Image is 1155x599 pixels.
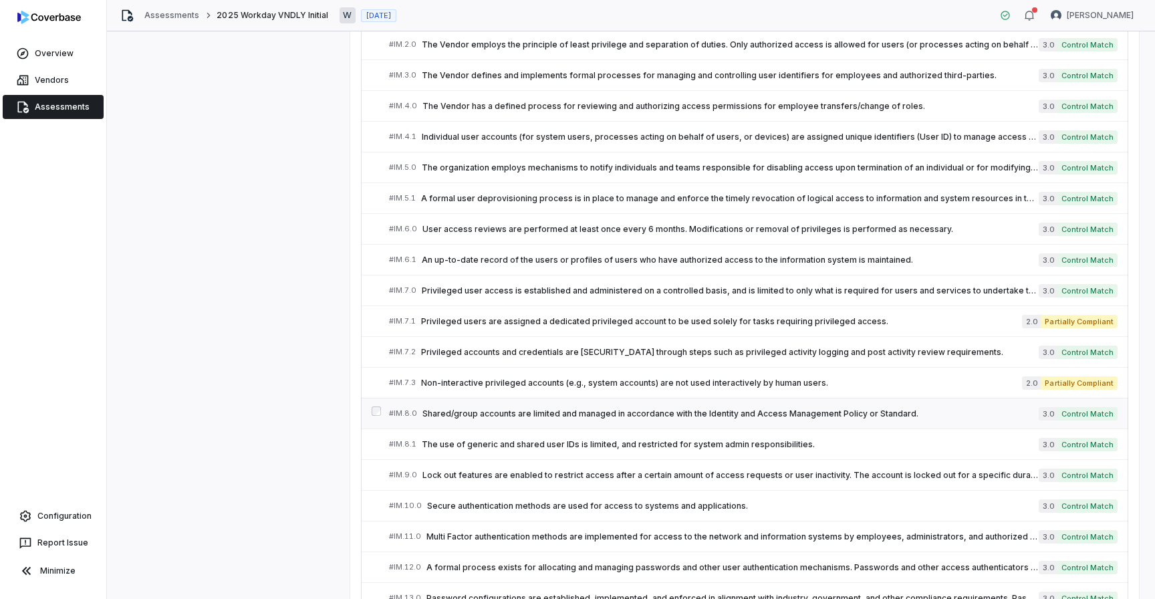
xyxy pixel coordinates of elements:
a: #IM.7.3Non-interactive privileged accounts (e.g., system accounts) are not used interactively by ... [389,368,1118,398]
span: Control Match [1057,346,1118,359]
a: #IM.4.0The Vendor has a defined process for reviewing and authorizing access permissions for empl... [389,91,1118,121]
span: 3.0 [1039,561,1057,574]
span: # IM.11.0 [389,531,421,542]
a: #IM.2.0The Vendor employs the principle of least privilege and separation of duties. Only authori... [389,29,1118,59]
span: 3.0 [1039,130,1057,144]
a: #IM.3.0The Vendor defines and implements formal processes for managing and controlling user ident... [389,60,1118,90]
span: Partially Compliant [1041,315,1118,328]
span: [DATE] [366,11,391,21]
span: A formal user deprovisioning process is in place to manage and enforce the timely revocation of l... [421,193,1039,204]
span: # IM.3.0 [389,70,416,80]
span: Control Match [1057,130,1118,144]
a: #IM.6.0User access reviews are performed at least once every 6 months. Modifications or removal o... [389,214,1118,244]
span: Control Match [1057,469,1118,482]
span: 2025 Workday VNDLY Initial [217,10,328,21]
span: 3.0 [1039,407,1057,421]
a: #IM.8.0Shared/group accounts are limited and managed in accordance with the Identity and Access M... [389,398,1118,429]
span: Control Match [1057,100,1118,113]
button: Tomo Majima avatar[PERSON_NAME] [1043,5,1142,25]
span: 3.0 [1039,69,1057,82]
a: #IM.11.0Multi Factor authentication methods are implemented for access to the network and informa... [389,521,1118,552]
span: The Vendor defines and implements formal processes for managing and controlling user identifiers ... [422,70,1039,81]
span: 3.0 [1039,100,1057,113]
span: # IM.8.0 [389,408,417,418]
span: Control Match [1057,253,1118,267]
span: # IM.7.3 [389,378,416,388]
a: #IM.9.0Lock out features are enabled to restrict access after a certain amount of access requests... [389,460,1118,490]
span: # IM.8.1 [389,439,416,449]
span: # IM.6.0 [389,224,417,234]
span: # IM.7.2 [389,347,416,357]
span: Control Match [1057,499,1118,513]
img: Tomo Majima avatar [1051,10,1061,21]
span: Control Match [1057,438,1118,451]
span: # IM.9.0 [389,470,417,480]
span: Control Match [1057,38,1118,51]
button: Report Issue [5,531,101,555]
a: #IM.4.1Individual user accounts (for system users, processes acting on behalf of users, or device... [389,122,1118,152]
span: 3.0 [1039,223,1057,236]
span: [PERSON_NAME] [1067,10,1134,21]
span: The use of generic and shared user IDs is limited, and restricted for system admin responsibilities. [422,439,1039,450]
a: Configuration [5,504,101,528]
span: # IM.4.0 [389,101,417,111]
span: Control Match [1057,192,1118,205]
a: #IM.7.2Privileged accounts and credentials are [SECURITY_DATA] through steps such as privileged a... [389,337,1118,367]
span: The organization employs mechanisms to notify individuals and teams responsible for disabling acc... [422,162,1039,173]
img: logo-D7KZi-bG.svg [17,11,81,24]
span: # IM.4.1 [389,132,416,142]
a: #IM.7.1Privileged users are assigned a dedicated privileged account to be used solely for tasks r... [389,306,1118,336]
span: 3.0 [1039,284,1057,297]
a: #IM.7.0Privileged user access is established and administered on a controlled basis, and is limit... [389,275,1118,306]
span: 3.0 [1039,530,1057,544]
span: Non-interactive privileged accounts (e.g., system accounts) are not used interactively by human u... [421,378,1022,388]
span: 3.0 [1039,38,1057,51]
button: Minimize [5,558,101,584]
span: Lock out features are enabled to restrict access after a certain amount of access requests or use... [422,470,1039,481]
span: Control Match [1057,223,1118,236]
span: # IM.2.0 [389,39,416,49]
span: Control Match [1057,284,1118,297]
span: An up-to-date record of the users or profiles of users who have authorized access to the informat... [422,255,1039,265]
span: 3.0 [1039,192,1057,205]
a: #IM.12.0A formal process exists for allocating and managing passwords and other user authenticati... [389,552,1118,582]
span: # IM.6.1 [389,255,416,265]
span: 3.0 [1039,161,1057,174]
span: Shared/group accounts are limited and managed in accordance with the Identity and Access Manageme... [422,408,1039,419]
span: # IM.5.1 [389,193,416,203]
a: #IM.5.1A formal user deprovisioning process is in place to manage and enforce the timely revocati... [389,183,1118,213]
span: 3.0 [1039,253,1057,267]
span: Control Match [1057,69,1118,82]
span: Control Match [1057,407,1118,421]
a: Vendors [3,68,104,92]
span: Control Match [1057,530,1118,544]
a: Overview [3,41,104,66]
span: Privileged users are assigned a dedicated privileged account to be used solely for tasks requirin... [421,316,1022,327]
span: # IM.10.0 [389,501,422,511]
span: The Vendor has a defined process for reviewing and authorizing access permissions for employee tr... [422,101,1039,112]
span: # IM.7.1 [389,316,416,326]
span: Secure authentication methods are used for access to systems and applications. [427,501,1039,511]
span: 3.0 [1039,346,1057,359]
a: #IM.6.1An up-to-date record of the users or profiles of users who have authorized access to the i... [389,245,1118,275]
span: 2.0 [1022,315,1041,328]
span: Privileged user access is established and administered on a controlled basis, and is limited to o... [422,285,1039,296]
span: 2.0 [1022,376,1041,390]
a: Assessments [3,95,104,119]
span: A formal process exists for allocating and managing passwords and other user authentication mecha... [426,562,1039,573]
span: 3.0 [1039,469,1057,482]
span: User access reviews are performed at least once every 6 months. Modifications or removal of privi... [422,224,1039,235]
span: Control Match [1057,161,1118,174]
span: Individual user accounts (for system users, processes acting on behalf of users, or devices) are ... [422,132,1039,142]
span: The Vendor employs the principle of least privilege and separation of duties. Only authorized acc... [422,39,1039,50]
a: Assessments [144,10,199,21]
span: 3.0 [1039,438,1057,451]
a: #IM.8.1The use of generic and shared user IDs is limited, and restricted for system admin respons... [389,429,1118,459]
span: # IM.12.0 [389,562,421,572]
a: #IM.10.0Secure authentication methods are used for access to systems and applications.3.0Control ... [389,491,1118,521]
span: # IM.5.0 [389,162,416,172]
span: Partially Compliant [1041,376,1118,390]
span: Multi Factor authentication methods are implemented for access to the network and information sys... [426,531,1039,542]
span: 3.0 [1039,499,1057,513]
span: # IM.7.0 [389,285,416,295]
